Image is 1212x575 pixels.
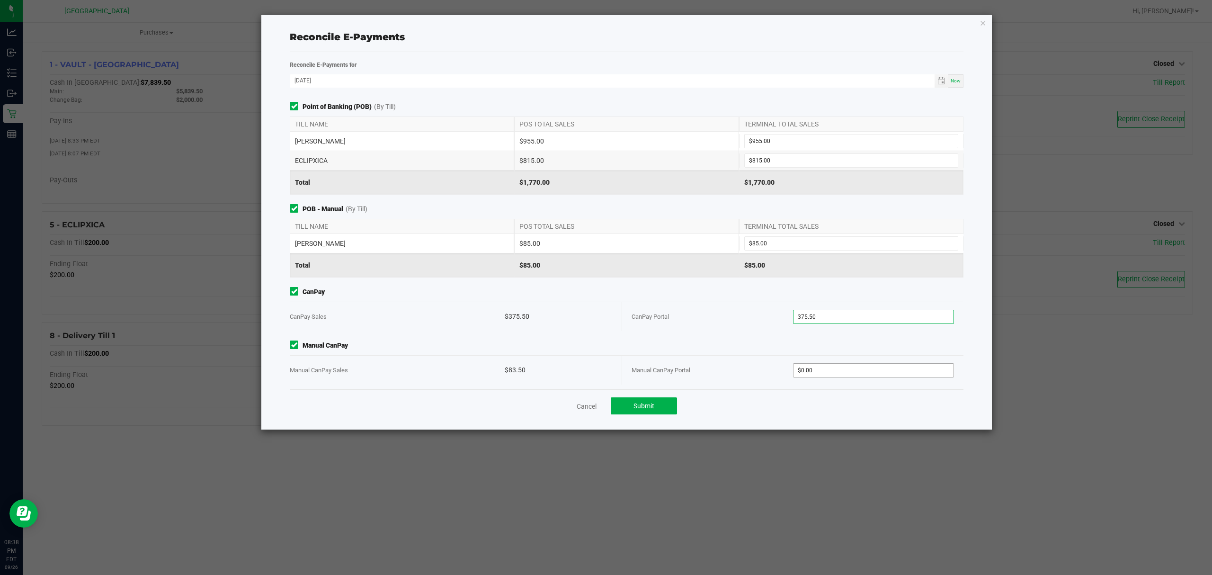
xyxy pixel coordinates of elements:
div: Reconcile E-Payments [290,30,963,44]
span: Now [951,78,961,83]
strong: Manual CanPay [303,341,348,350]
div: TILL NAME [290,219,514,234]
span: CanPay Sales [290,313,327,320]
span: Manual CanPay Portal [632,367,690,374]
a: Cancel [577,402,597,411]
div: POS TOTAL SALES [514,117,739,131]
div: $1,770.00 [514,171,739,194]
button: Submit [611,397,677,414]
span: Manual CanPay Sales [290,367,348,374]
div: Total [290,253,514,277]
div: Total [290,171,514,194]
div: $85.00 [739,253,963,277]
span: (By Till) [374,102,396,112]
span: Submit [633,402,654,410]
strong: CanPay [303,287,325,297]
div: TERMINAL TOTAL SALES [739,219,963,234]
div: $85.00 [514,234,739,253]
div: [PERSON_NAME] [290,132,514,151]
div: $1,770.00 [739,171,963,194]
div: POS TOTAL SALES [514,219,739,234]
div: TILL NAME [290,117,514,131]
div: $815.00 [514,151,739,170]
div: $85.00 [514,253,739,277]
form-toggle: Include in reconciliation [290,102,303,112]
div: $375.50 [505,302,612,331]
strong: POB - Manual [303,204,343,214]
form-toggle: Include in reconciliation [290,287,303,297]
form-toggle: Include in reconciliation [290,204,303,214]
input: Date [290,74,935,86]
iframe: Resource center [9,499,38,528]
strong: Point of Banking (POB) [303,102,372,112]
div: TERMINAL TOTAL SALES [739,117,963,131]
div: $955.00 [514,132,739,151]
div: $83.50 [505,356,612,385]
form-toggle: Include in reconciliation [290,341,303,350]
span: CanPay Portal [632,313,669,320]
div: ECLIPXICA [290,151,514,170]
div: [PERSON_NAME] [290,234,514,253]
span: (By Till) [346,204,367,214]
strong: Reconcile E-Payments for [290,62,357,68]
span: Toggle calendar [935,74,948,88]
